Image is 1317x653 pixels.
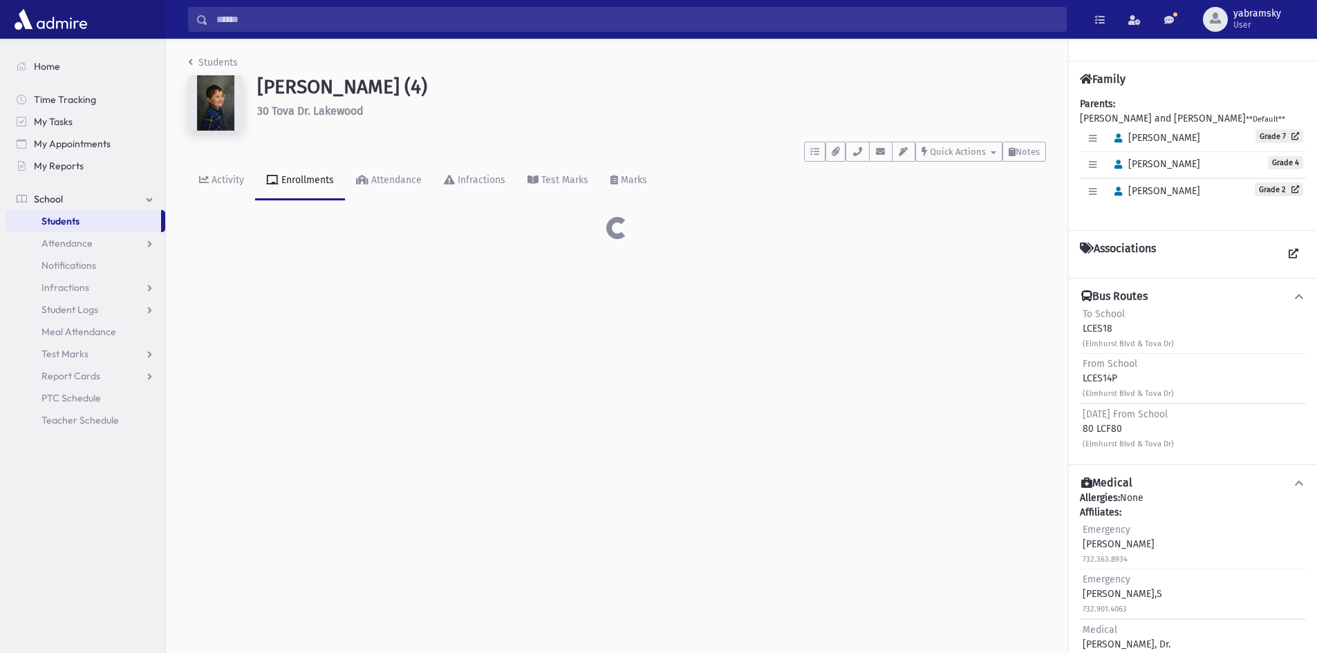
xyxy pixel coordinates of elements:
[6,365,165,387] a: Report Cards
[41,281,89,294] span: Infractions
[6,299,165,321] a: Student Logs
[41,237,93,249] span: Attendance
[539,174,588,186] div: Test Marks
[516,162,599,200] a: Test Marks
[1083,389,1174,398] small: (Elmhurst Blvd & Tova Dr)
[1080,290,1306,304] button: Bus Routes
[1083,624,1117,636] span: Medical
[41,392,101,404] span: PTC Schedule
[1083,308,1125,320] span: To School
[1080,507,1121,518] b: Affiliates:
[279,174,334,186] div: Enrollments
[1083,524,1130,536] span: Emergency
[1080,492,1120,504] b: Allergies:
[6,409,165,431] a: Teacher Schedule
[6,88,165,111] a: Time Tracking
[455,174,505,186] div: Infractions
[6,321,165,343] a: Meal Attendance
[1108,185,1200,197] span: [PERSON_NAME]
[6,155,165,177] a: My Reports
[6,188,165,210] a: School
[1016,146,1040,157] span: Notes
[257,104,1046,117] h6: 30 Tova Dr. Lakewood
[1083,623,1170,652] div: [PERSON_NAME], Dr.
[1002,142,1046,162] button: Notes
[1268,156,1303,169] span: Grade 4
[6,111,165,133] a: My Tasks
[1255,182,1303,196] a: Grade 2
[1083,555,1128,564] small: 732.363.8934
[1083,358,1137,370] span: From School
[208,7,1066,32] input: Search
[1108,158,1200,170] span: [PERSON_NAME]
[433,162,516,200] a: Infractions
[41,414,119,426] span: Teacher Schedule
[6,210,161,232] a: Students
[618,174,647,186] div: Marks
[41,259,96,272] span: Notifications
[6,387,165,409] a: PTC Schedule
[6,232,165,254] a: Attendance
[1083,357,1174,400] div: LCES14P
[599,162,658,200] a: Marks
[1081,476,1132,491] h4: Medical
[11,6,91,33] img: AdmirePro
[255,162,345,200] a: Enrollments
[34,160,84,172] span: My Reports
[6,254,165,276] a: Notifications
[6,55,165,77] a: Home
[209,174,244,186] div: Activity
[1083,522,1155,566] div: [PERSON_NAME]
[6,133,165,155] a: My Appointments
[1083,339,1174,348] small: (Elmhurst Blvd & Tova Dr)
[41,348,88,360] span: Test Marks
[1080,73,1125,86] h4: Family
[1081,290,1148,304] h4: Bus Routes
[1080,242,1156,267] h4: Associations
[34,138,111,150] span: My Appointments
[1083,307,1174,350] div: LCES18
[34,115,73,128] span: My Tasks
[1255,129,1303,143] a: Grade 7
[1233,19,1281,30] span: User
[1083,572,1162,616] div: [PERSON_NAME],S
[188,162,255,200] a: Activity
[34,93,96,106] span: Time Tracking
[34,193,63,205] span: School
[41,303,98,316] span: Student Logs
[368,174,422,186] div: Attendance
[345,162,433,200] a: Attendance
[1281,242,1306,267] a: View all Associations
[1083,574,1130,585] span: Emergency
[1083,439,1174,448] small: (Elmhurst Blvd & Tova Dr)
[1083,408,1168,420] span: [DATE] From School
[915,142,1002,162] button: Quick Actions
[6,343,165,365] a: Test Marks
[188,55,238,75] nav: breadcrumb
[1080,97,1306,219] div: [PERSON_NAME] and [PERSON_NAME]
[1083,605,1127,614] small: 732.901.4063
[1083,407,1174,451] div: 80 LCF80
[1108,132,1200,144] span: [PERSON_NAME]
[1080,98,1115,110] b: Parents:
[1080,476,1306,491] button: Medical
[930,146,986,157] span: Quick Actions
[188,57,238,68] a: Students
[41,370,100,382] span: Report Cards
[41,325,116,338] span: Meal Attendance
[34,60,60,73] span: Home
[257,75,1046,99] h1: [PERSON_NAME] (4)
[6,276,165,299] a: Infractions
[41,215,80,227] span: Students
[1233,8,1281,19] span: yabramsky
